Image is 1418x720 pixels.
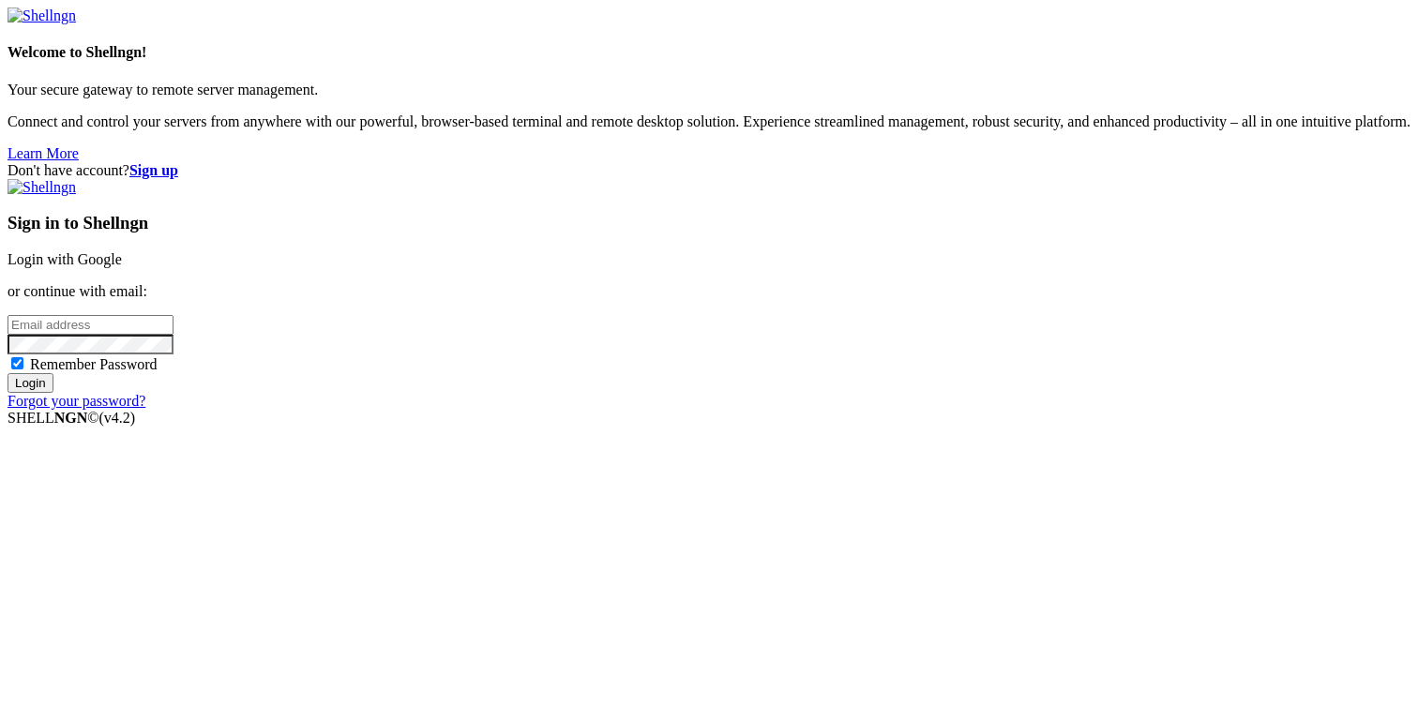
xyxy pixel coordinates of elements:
[8,213,1410,233] h3: Sign in to Shellngn
[8,7,76,24] img: Shellngn
[129,162,178,178] a: Sign up
[8,162,1410,179] div: Don't have account?
[8,393,145,409] a: Forgot your password?
[11,357,23,369] input: Remember Password
[8,251,122,267] a: Login with Google
[8,145,79,161] a: Learn More
[8,410,135,426] span: SHELL ©
[8,179,76,196] img: Shellngn
[54,410,88,426] b: NGN
[8,82,1410,98] p: Your secure gateway to remote server management.
[8,113,1410,130] p: Connect and control your servers from anywhere with our powerful, browser-based terminal and remo...
[8,44,1410,61] h4: Welcome to Shellngn!
[8,283,1410,300] p: or continue with email:
[8,315,173,335] input: Email address
[8,373,53,393] input: Login
[30,356,158,372] span: Remember Password
[99,410,136,426] span: 4.2.0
